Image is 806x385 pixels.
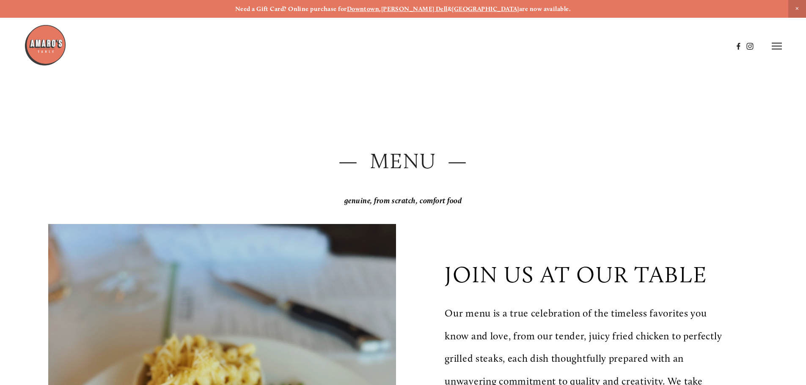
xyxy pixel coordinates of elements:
a: [PERSON_NAME] Dell [381,5,448,13]
strong: Need a Gift Card? Online purchase for [235,5,347,13]
p: join us at our table [445,261,707,288]
strong: & [448,5,452,13]
strong: , [379,5,381,13]
a: Downtown [347,5,380,13]
strong: are now available. [519,5,571,13]
a: [GEOGRAPHIC_DATA] [452,5,519,13]
h2: — Menu — [48,146,757,176]
em: genuine, from scratch, comfort food [344,196,462,205]
img: Amaro's Table [24,24,66,66]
